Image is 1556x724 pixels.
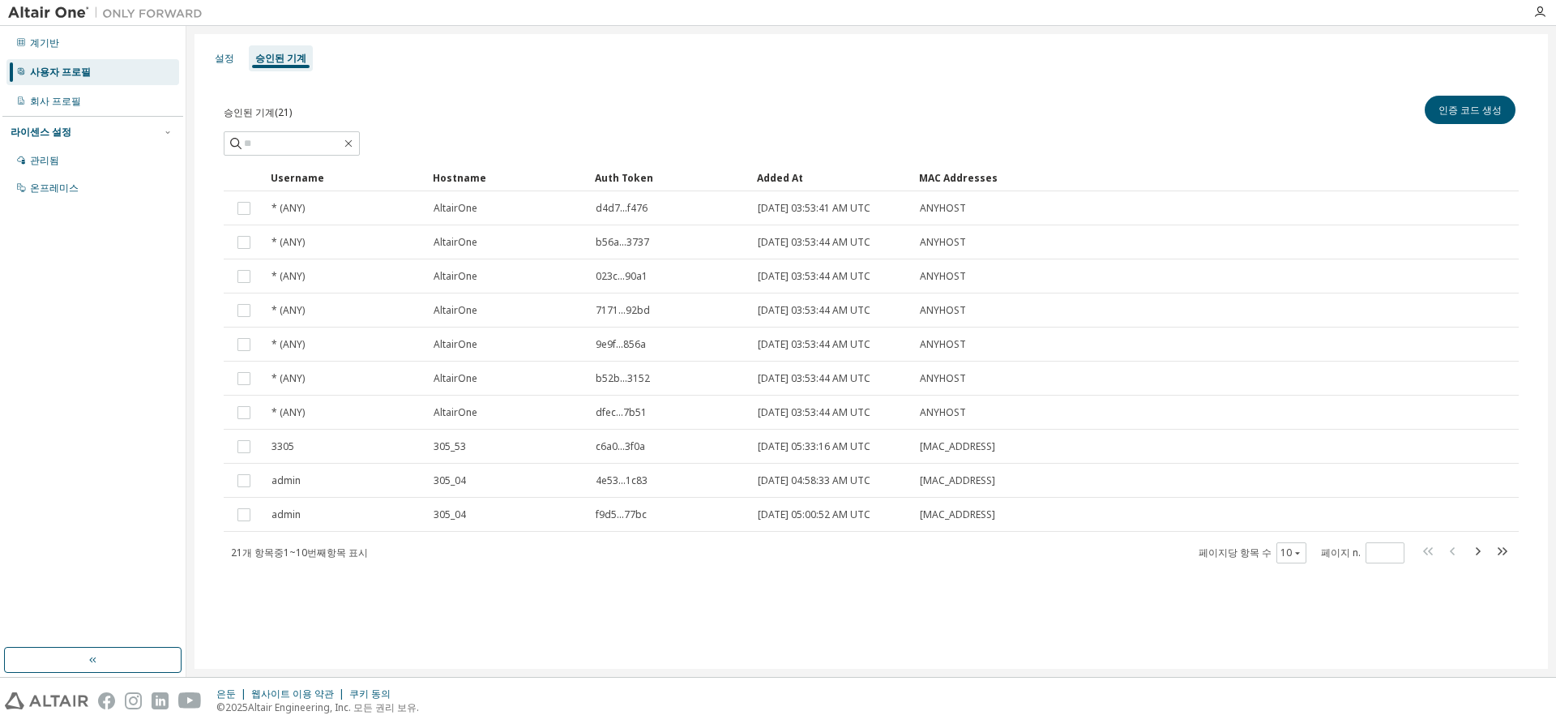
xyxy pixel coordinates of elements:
[296,546,327,559] font: 10번째
[920,338,966,351] span: ANYHOST
[271,338,305,351] span: * (ANY)
[758,202,870,215] span: [DATE] 03:53:41 AM UTC
[98,692,115,709] img: facebook.svg
[30,181,79,195] font: 온프레미스
[596,202,648,215] span: d4d7...f476
[920,236,966,249] span: ANYHOST
[152,692,169,709] img: linkedin.svg
[1199,546,1272,559] font: 페이지당 항목 수
[1280,546,1292,559] font: 10
[596,304,650,317] span: 7171...92bd
[920,202,966,215] span: ANYHOST
[30,153,59,167] font: 관리됨
[757,165,906,191] div: Added At
[271,270,305,283] span: * (ANY)
[758,406,870,419] span: [DATE] 03:53:44 AM UTC
[920,474,995,487] span: [MAC_ADDRESS]
[274,546,284,559] font: 중
[434,202,477,215] span: AltairOne
[1321,546,1361,559] font: 페이지 n.
[920,270,966,283] span: ANYHOST
[30,94,81,108] font: 회사 프로필
[11,125,71,139] font: 라이센스 설정
[248,700,419,714] font: Altair Engineering, Inc. 모든 권리 보유.
[216,700,225,714] font: ©
[271,440,294,453] span: 3305
[30,36,59,49] font: 계기반
[271,202,305,215] span: * (ANY)
[271,165,420,191] div: Username
[5,692,88,709] img: altair_logo.svg
[596,474,648,487] span: 4e53...1c83
[284,546,289,559] font: 1
[434,440,466,453] span: 305_53
[1438,103,1502,117] font: 인증 코드 생성
[271,304,305,317] span: * (ANY)
[758,508,870,521] span: [DATE] 05:00:52 AM UTC
[758,338,870,351] span: [DATE] 03:53:44 AM UTC
[434,372,477,385] span: AltairOne
[596,406,647,419] span: dfec...7b51
[434,508,466,521] span: 305_04
[596,338,646,351] span: 9e9f...856a
[434,236,477,249] span: AltairOne
[1425,96,1515,124] button: 인증 코드 생성
[434,474,466,487] span: 305_04
[255,51,306,65] font: 승인된 기계
[125,692,142,709] img: instagram.svg
[251,687,334,700] font: 웹사이트 이용 약관
[349,687,391,700] font: 쿠키 동의
[596,270,648,283] span: 023c...90a1
[920,508,995,521] span: [MAC_ADDRESS]
[758,236,870,249] span: [DATE] 03:53:44 AM UTC
[919,165,1353,191] div: MAC Addresses
[215,51,234,65] font: 설정
[434,304,477,317] span: AltairOne
[327,546,368,559] font: 항목 표시
[289,546,296,559] font: ~
[758,440,870,453] span: [DATE] 05:33:16 AM UTC
[8,5,211,21] img: 알타이르 원
[216,687,236,700] font: 은둔
[758,372,870,385] span: [DATE] 03:53:44 AM UTC
[271,508,301,521] span: admin
[434,270,477,283] span: AltairOne
[920,406,966,419] span: ANYHOST
[596,372,650,385] span: b52b...3152
[271,406,305,419] span: * (ANY)
[758,304,870,317] span: [DATE] 03:53:44 AM UTC
[596,236,649,249] span: b56a...3737
[596,440,645,453] span: c6a0...3f0a
[178,692,202,709] img: youtube.svg
[434,406,477,419] span: AltairOne
[758,270,870,283] span: [DATE] 03:53:44 AM UTC
[231,546,274,559] font: 21개 항목
[225,700,248,714] font: 2025
[271,372,305,385] span: * (ANY)
[758,474,870,487] span: [DATE] 04:58:33 AM UTC
[596,508,647,521] span: f9d5...77bc
[595,165,744,191] div: Auth Token
[433,165,582,191] div: Hostname
[920,440,995,453] span: [MAC_ADDRESS]
[224,105,292,119] font: 승인된 기계(21)
[920,304,966,317] span: ANYHOST
[30,65,91,79] font: 사용자 프로필
[271,236,305,249] span: * (ANY)
[434,338,477,351] span: AltairOne
[920,372,966,385] span: ANYHOST
[271,474,301,487] span: admin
